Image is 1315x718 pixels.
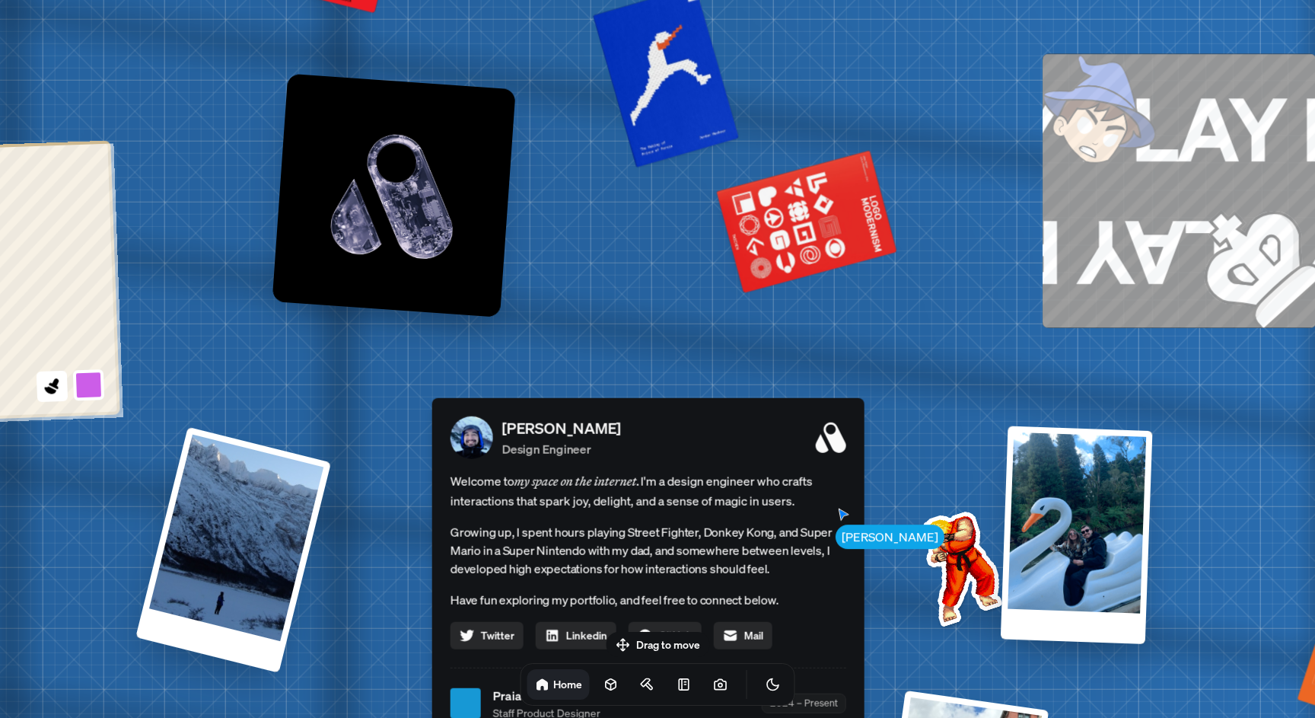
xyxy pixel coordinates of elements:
span: Twitter [481,627,514,643]
button: Toggle Theme [758,669,788,700]
span: Linkedin [566,627,607,643]
img: Profile example [882,488,1036,642]
img: Profile Picture [451,416,493,458]
em: my space on the internet. [514,473,641,488]
a: Home [527,669,590,700]
span: Mail [744,627,763,643]
p: Have fun exploring my portfolio, and feel free to connect below. [451,589,846,609]
span: GitHub [659,627,693,643]
p: [PERSON_NAME] [502,416,621,439]
a: Linkedin [536,621,616,649]
a: Mail [714,621,772,649]
img: Logo variation 1 [272,73,516,317]
p: Growing up, I spent hours playing Street Fighter, Donkey Kong, and Super Mario in a Super Nintend... [451,522,846,577]
p: Design Engineer [502,439,621,458]
div: 2024 – Present [762,694,846,713]
a: GitHub [629,621,702,649]
h1: Home [553,677,582,691]
span: Welcome to I'm a design engineer who crafts interactions that spark joy, delight, and a sense of ... [451,471,846,510]
span: Praia Health [493,686,600,704]
a: Twitter [451,621,524,649]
